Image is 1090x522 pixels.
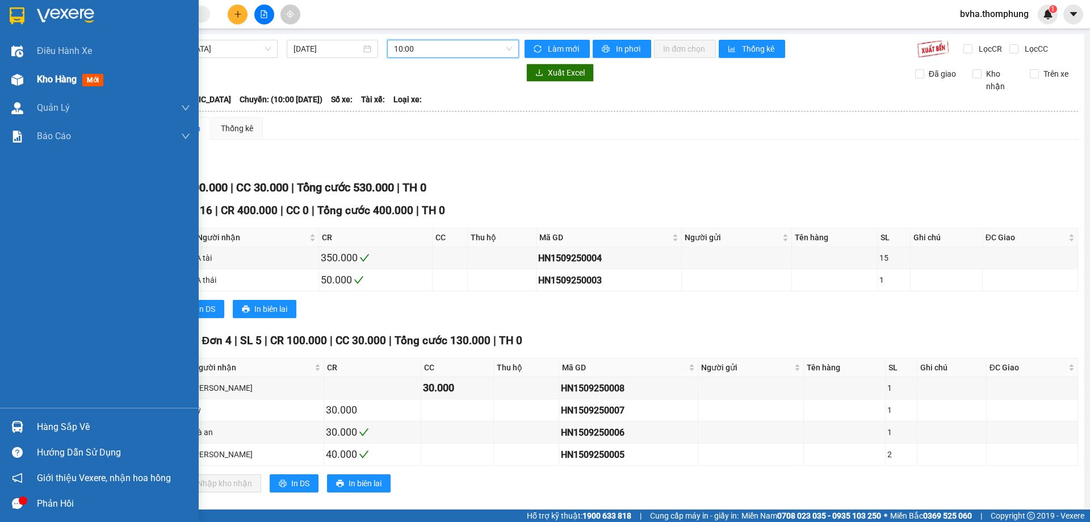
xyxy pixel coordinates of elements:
span: Quản Lý [37,101,70,115]
span: SL 16 [185,204,212,217]
span: question-circle [12,447,23,458]
span: Làm mới [548,43,581,55]
span: | [640,510,642,522]
span: In biên lai [349,477,381,490]
span: Người gửi [701,361,792,374]
div: Kỳ [192,404,321,416]
td: HN1509250004 [536,247,682,269]
span: plus [234,10,242,18]
span: Xuất Excel [548,66,585,79]
th: Tên hàng [792,228,878,247]
span: Lọc CR [974,43,1004,55]
span: | [416,204,419,217]
span: down [181,103,190,112]
span: check [359,449,369,460]
span: Lọc CC [1020,43,1050,55]
span: printer [279,479,287,488]
span: message [12,498,23,509]
span: check [359,253,370,263]
span: Chuyến: (10:00 [DATE]) [240,93,322,106]
img: 9k= [917,40,949,58]
td: HN1509250006 [559,421,698,444]
button: In đơn chọn [654,40,716,58]
div: 15 [879,252,908,264]
span: Người gửi [685,231,780,244]
div: HN1509250007 [561,403,696,417]
span: Số xe: [331,93,353,106]
span: CC 30.000 [336,334,386,347]
span: In DS [291,477,309,490]
img: solution-icon [11,131,23,143]
span: In DS [197,303,215,315]
span: Đơn 4 [202,334,232,347]
span: | [280,204,283,217]
div: 2 [887,448,915,461]
div: 30.000 [423,380,492,396]
span: In biên lai [254,303,287,315]
th: Ghi chú [917,358,987,377]
th: CR [319,228,433,247]
div: 1 [879,274,908,286]
span: Mã GD [539,231,670,244]
img: warehouse-icon [11,421,23,433]
span: bar-chart [728,45,737,54]
button: aim [280,5,300,24]
span: printer [242,305,250,314]
span: Đã giao [924,68,961,80]
th: SL [878,228,911,247]
span: mới [82,74,103,86]
td: HN1509250008 [559,377,698,399]
span: TH 0 [422,204,445,217]
strong: 1900 633 818 [582,511,631,520]
div: Hướng dẫn sử dụng [37,444,190,461]
span: Tổng cước 400.000 [317,204,413,217]
span: Thống kê [742,43,776,55]
span: | [312,204,315,217]
th: Thu hộ [468,228,536,247]
span: Kho nhận [982,68,1021,93]
span: | [330,334,333,347]
span: caret-down [1068,9,1079,19]
th: CC [433,228,468,247]
div: A tài [196,252,317,264]
span: copyright [1027,512,1035,520]
th: CR [324,358,421,377]
span: Miền Nam [741,510,881,522]
span: Tổng cước 130.000 [395,334,491,347]
img: warehouse-icon [11,45,23,57]
input: 15/09/2025 [294,43,361,55]
strong: 0369 525 060 [923,511,972,520]
button: caret-down [1063,5,1083,24]
span: ⚪️ [884,513,887,518]
strong: 0708 023 035 - 0935 103 250 [777,511,881,520]
span: check [359,427,369,437]
span: 1 [1051,5,1055,13]
sup: 1 [1049,5,1057,13]
span: Giới thiệu Vexere, nhận hoa hồng [37,471,171,485]
div: 40.000 [326,446,419,462]
span: SL 5 [240,334,262,347]
div: HN1509250003 [538,273,680,287]
span: aim [286,10,294,18]
span: Mã GD [562,361,686,374]
span: | [234,334,237,347]
span: Kho hàng [37,74,77,85]
th: CC [421,358,494,377]
span: | [215,204,218,217]
span: check [354,275,364,285]
td: HN1509250007 [559,399,698,421]
span: Loại xe: [393,93,422,106]
img: warehouse-icon [11,102,23,114]
button: printerIn biên lai [233,300,296,318]
span: | [397,181,400,194]
div: 30.000 [326,424,419,440]
th: Ghi chú [911,228,983,247]
th: Thu hộ [494,358,559,377]
td: HN1509250003 [536,269,682,291]
img: icon-new-feature [1043,9,1053,19]
div: Phản hồi [37,495,190,512]
span: Trên xe [1039,68,1073,80]
span: sync [534,45,543,54]
span: ĐC Giao [990,361,1066,374]
span: CR 100.000 [270,334,327,347]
